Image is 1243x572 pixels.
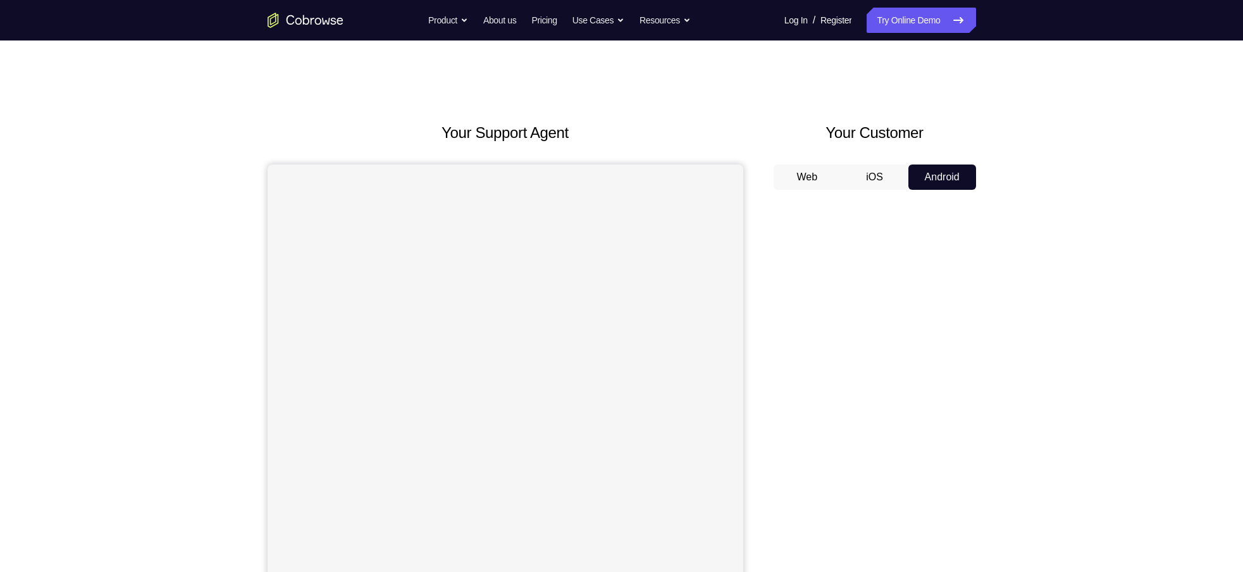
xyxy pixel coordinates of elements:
[813,13,815,28] span: /
[774,165,841,190] button: Web
[268,121,743,144] h2: Your Support Agent
[841,165,908,190] button: iOS
[531,8,557,33] a: Pricing
[908,165,976,190] button: Android
[268,13,343,28] a: Go to the home page
[572,8,624,33] button: Use Cases
[867,8,975,33] a: Try Online Demo
[640,8,691,33] button: Resources
[784,8,808,33] a: Log In
[820,8,851,33] a: Register
[483,8,516,33] a: About us
[428,8,468,33] button: Product
[774,121,976,144] h2: Your Customer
